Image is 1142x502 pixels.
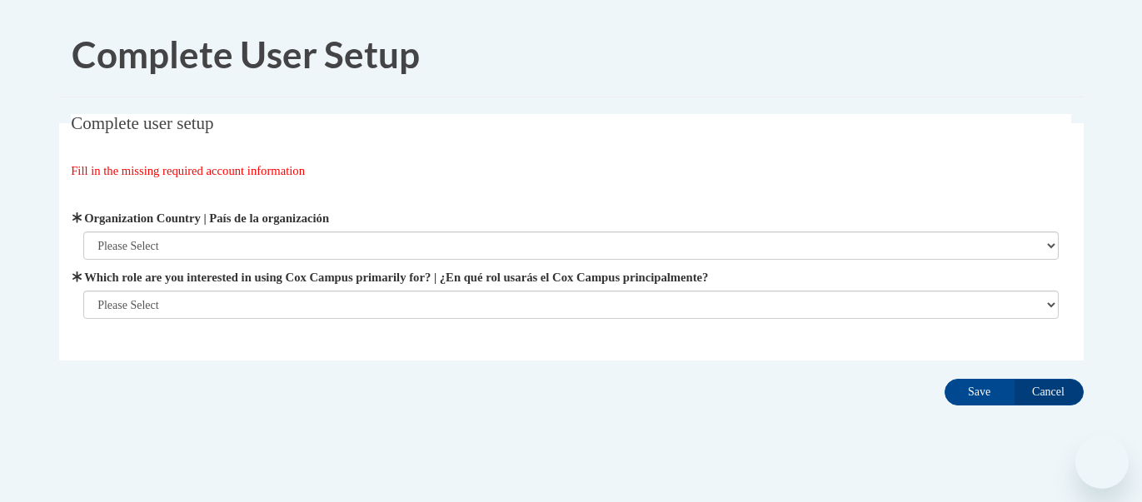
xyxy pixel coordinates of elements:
span: Fill in the missing required account information [71,164,305,177]
input: Save [945,379,1015,405]
span: Complete User Setup [72,32,420,76]
label: Which role are you interested in using Cox Campus primarily for? | ¿En qué rol usarás el Cox Camp... [83,268,1059,286]
iframe: Button to launch messaging window [1075,435,1129,489]
span: Complete user setup [71,113,213,133]
input: Cancel [1014,379,1084,405]
label: Organization Country | País de la organización [83,209,1059,227]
